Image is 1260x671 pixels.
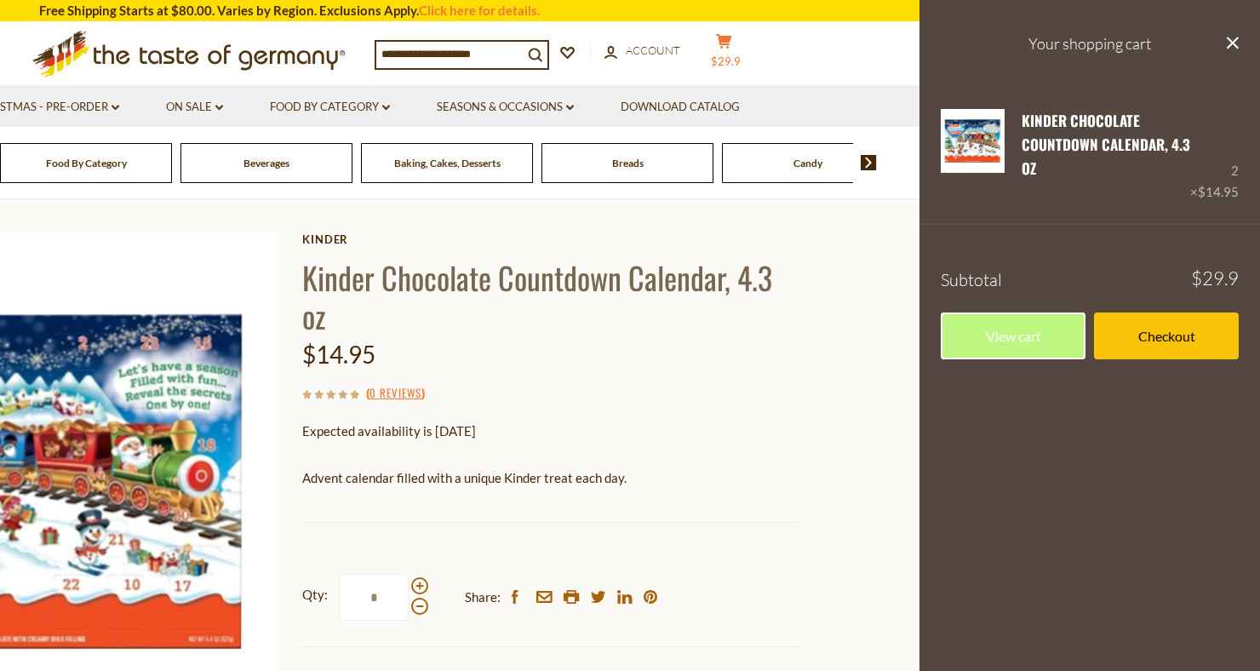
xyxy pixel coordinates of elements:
a: Kinder [302,232,800,246]
span: $29.9 [1191,269,1239,288]
span: $29.9 [711,54,741,68]
a: Seasons & Occasions [437,98,574,117]
a: Click here for details. [419,3,540,18]
strong: Qty: [302,584,328,605]
a: Beverages [243,157,289,169]
p: Advent calendar filled with a unique Kinder treat each day. [302,467,800,489]
a: Checkout [1094,313,1239,359]
a: 0 Reviews [369,384,421,403]
a: Kinder Chocolate Countdown Calendar [941,109,1005,204]
a: Download Catalog [621,98,740,117]
img: next arrow [861,155,877,170]
div: 2 × [1190,109,1239,204]
p: Expected availability is [DATE] [302,421,800,442]
a: View cart [941,313,1085,359]
span: ( ) [366,384,425,401]
a: Food By Category [270,98,390,117]
img: Kinder Chocolate Countdown Calendar [941,109,1005,173]
a: Kinder Chocolate Countdown Calendar, 4.3 oz [1022,110,1190,180]
span: Account [626,43,680,57]
a: Candy [793,157,822,169]
a: Account [604,42,680,60]
span: $14.95 [302,340,375,369]
a: Breads [612,157,644,169]
span: Subtotal [941,269,1002,290]
input: Qty: [339,574,409,621]
a: On Sale [166,98,223,117]
h1: Kinder Chocolate Countdown Calendar, 4.3 oz [302,258,800,335]
a: Food By Category [46,157,127,169]
span: $14.95 [1198,184,1239,199]
span: Share: [465,587,501,608]
a: Baking, Cakes, Desserts [394,157,501,169]
button: $29.9 [698,33,749,76]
